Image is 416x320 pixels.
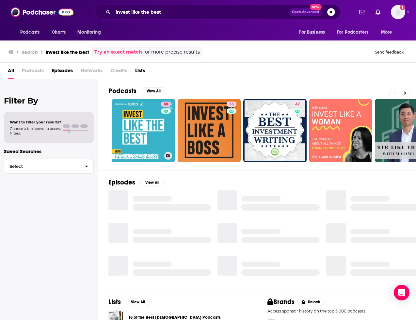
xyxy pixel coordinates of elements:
h2: Lists [108,298,121,306]
span: for more precise results [143,48,200,56]
button: open menu [376,26,400,39]
h3: Search [22,49,38,55]
span: 53 [229,101,234,108]
span: 80 [164,101,168,108]
a: 47 [243,99,307,162]
h2: Episodes [108,178,135,186]
span: Select [4,164,80,168]
h3: Invest Like the Best with [PERSON_NAME] [114,153,162,159]
svg: Add a profile image [400,5,405,10]
button: open menu [295,26,333,39]
button: Send feedback [373,49,406,55]
button: Open AdvancedNew [289,8,322,16]
span: For Podcasters [337,28,368,37]
button: Show profile menu [391,5,405,19]
button: open menu [16,26,48,39]
span: Charts [52,28,66,37]
span: Podcasts [22,65,44,79]
a: Try an exact match [94,48,142,56]
a: 80Invest Like the Best with [PERSON_NAME] [112,99,175,162]
a: 53 [227,102,236,107]
a: 47 [293,102,302,107]
img: Podchaser - Follow, Share and Rate Podcasts [11,6,73,18]
div: Open Intercom Messenger [394,285,409,300]
a: PodcastsView All [108,87,165,95]
h2: Podcasts [108,87,136,95]
a: All [8,65,14,79]
input: Search podcasts, credits, & more... [113,7,289,17]
a: Episodes [52,65,73,79]
div: Search podcasts, credits, & more... [95,5,341,20]
a: 53 [178,99,241,162]
button: View All [126,298,150,306]
span: Choose a tab above to access filters. [10,126,61,136]
span: Logged in as gmalloy [391,5,405,19]
h2: Brands [267,298,295,306]
span: 47 [295,101,300,108]
span: New [310,4,322,10]
button: View All [140,179,164,186]
p: Access sponsor history on the top 5,000 podcasts. [267,309,405,313]
a: Charts [47,26,70,39]
h2: Filter By [4,96,94,105]
a: Show notifications dropdown [373,7,383,18]
span: Monitoring [77,28,101,37]
button: open menu [333,26,378,39]
img: User Profile [391,5,405,19]
span: Podcasts [20,28,40,37]
a: Lists [135,65,145,79]
a: ListsView All [108,298,150,306]
span: More [381,28,392,37]
button: View All [142,87,165,95]
a: 80 [161,102,171,107]
a: Show notifications dropdown [357,7,368,18]
span: Want to filter your results? [10,120,61,124]
button: Unlock [297,298,325,306]
a: EpisodesView All [108,178,164,186]
button: Select [4,159,94,174]
span: For Business [299,28,325,37]
span: Credits [110,65,127,79]
h3: invest like the best [46,49,89,55]
p: Saved Searches [4,148,94,154]
button: open menu [73,26,109,39]
span: Open Advanced [292,10,319,14]
span: Networks [81,65,103,79]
